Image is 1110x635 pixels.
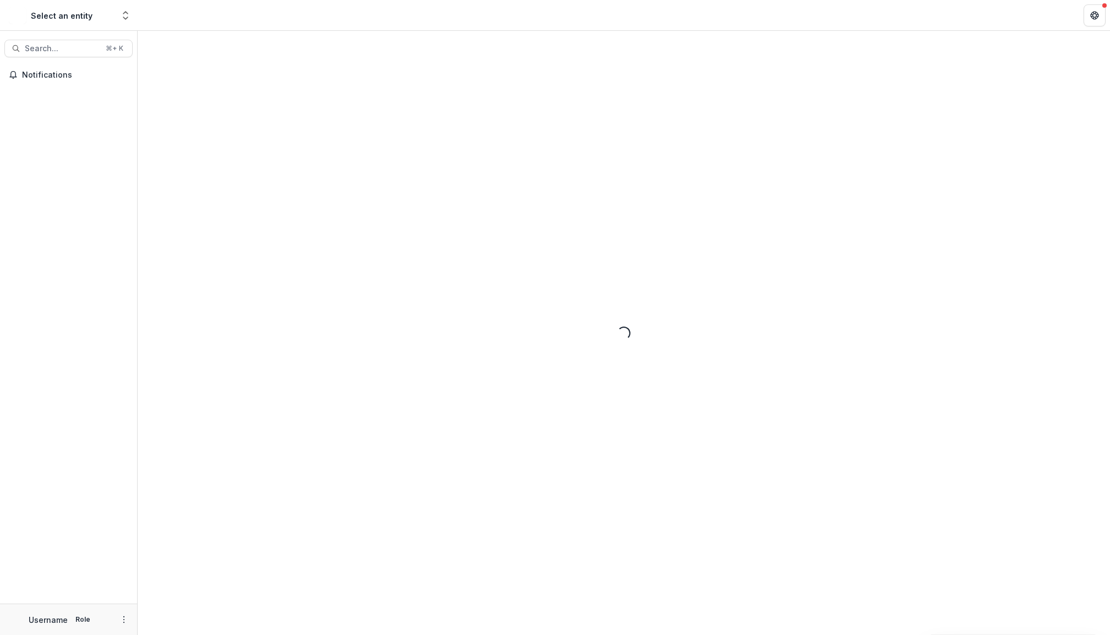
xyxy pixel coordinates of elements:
div: ⌘ + K [104,42,126,55]
button: More [117,613,130,626]
div: Select an entity [31,10,92,21]
span: Search... [25,44,99,53]
button: Open entity switcher [118,4,133,26]
p: Role [72,615,94,625]
button: Notifications [4,66,133,84]
span: Notifications [22,70,128,80]
button: Get Help [1084,4,1106,26]
button: Search... [4,40,133,57]
p: Username [29,614,68,626]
